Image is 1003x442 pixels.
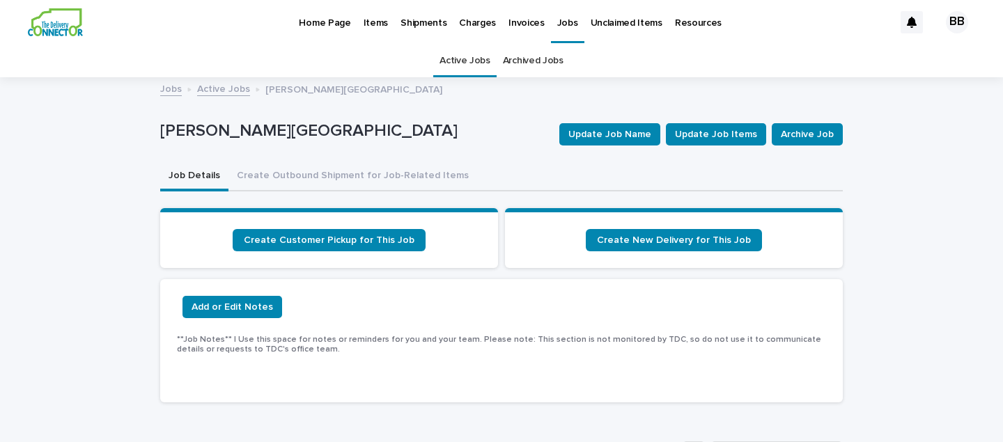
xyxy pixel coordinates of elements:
span: Update Job Name [568,127,651,141]
p: [PERSON_NAME][GEOGRAPHIC_DATA] [160,121,548,141]
p: [PERSON_NAME][GEOGRAPHIC_DATA] [265,81,442,96]
span: Archive Job [781,127,834,141]
span: Create New Delivery for This Job [597,235,751,245]
a: Jobs [160,80,182,96]
img: aCWQmA6OSGG0Kwt8cj3c [28,8,83,36]
button: Add or Edit Notes [182,296,282,318]
div: BB [946,11,968,33]
button: Update Job Name [559,123,660,145]
button: Update Job Items [666,123,766,145]
a: Active Jobs [440,45,490,77]
a: Archived Jobs [503,45,563,77]
button: Archive Job [772,123,843,145]
a: Active Jobs [197,80,250,96]
a: Create Customer Pickup for This Job [233,229,426,251]
button: Job Details [160,162,228,191]
span: Add or Edit Notes [192,300,273,314]
span: **Job Notes** | Use this space for notes or reminders for you and your team. Please note: This se... [177,336,821,354]
span: Create Customer Pickup for This Job [244,235,414,245]
span: Update Job Items [675,127,757,141]
a: Create New Delivery for This Job [586,229,762,251]
button: Create Outbound Shipment for Job-Related Items [228,162,477,191]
